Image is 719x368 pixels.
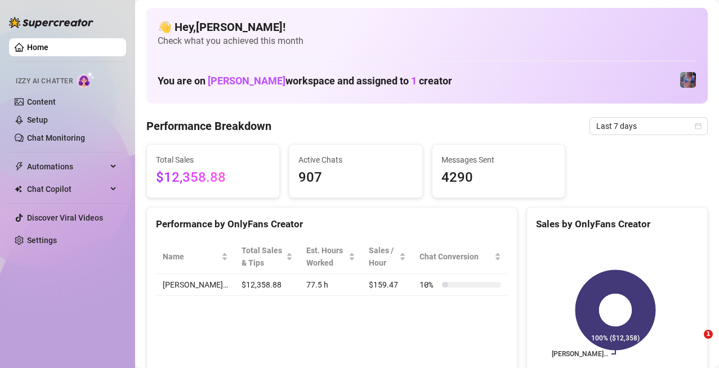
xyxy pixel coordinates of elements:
[9,17,93,28] img: logo-BBDzfeDw.svg
[158,75,452,87] h1: You are on workspace and assigned to creator
[15,185,22,193] img: Chat Copilot
[156,240,235,274] th: Name
[536,217,698,232] div: Sales by OnlyFans Creator
[419,250,492,263] span: Chat Conversion
[369,244,397,269] span: Sales / Hour
[208,75,285,87] span: [PERSON_NAME]
[27,97,56,106] a: Content
[156,154,270,166] span: Total Sales
[16,76,73,87] span: Izzy AI Chatter
[298,167,413,189] span: 907
[441,167,556,189] span: 4290
[27,43,48,52] a: Home
[306,244,346,269] div: Est. Hours Worked
[441,154,556,166] span: Messages Sent
[419,279,437,291] span: 10 %
[596,118,701,134] span: Last 7 days
[300,274,362,296] td: 77.5 h
[235,240,300,274] th: Total Sales & Tips
[27,213,103,222] a: Discover Viral Videos
[27,133,85,142] a: Chat Monitoring
[27,115,48,124] a: Setup
[146,118,271,134] h4: Performance Breakdown
[413,240,508,274] th: Chat Conversion
[156,274,235,296] td: [PERSON_NAME]…
[156,217,508,232] div: Performance by OnlyFans Creator
[77,71,95,88] img: AI Chatter
[158,35,696,47] span: Check what you achieved this month
[695,123,702,129] span: calendar
[411,75,417,87] span: 1
[362,274,413,296] td: $159.47
[27,180,107,198] span: Chat Copilot
[680,72,696,88] img: Jaylie
[163,250,219,263] span: Name
[362,240,413,274] th: Sales / Hour
[298,154,413,166] span: Active Chats
[27,158,107,176] span: Automations
[681,330,708,357] iframe: Intercom live chat
[704,330,713,339] span: 1
[242,244,284,269] span: Total Sales & Tips
[156,167,270,189] span: $12,358.88
[27,236,57,245] a: Settings
[158,19,696,35] h4: 👋 Hey, [PERSON_NAME] !
[15,162,24,171] span: thunderbolt
[235,274,300,296] td: $12,358.88
[552,350,608,358] text: [PERSON_NAME]…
